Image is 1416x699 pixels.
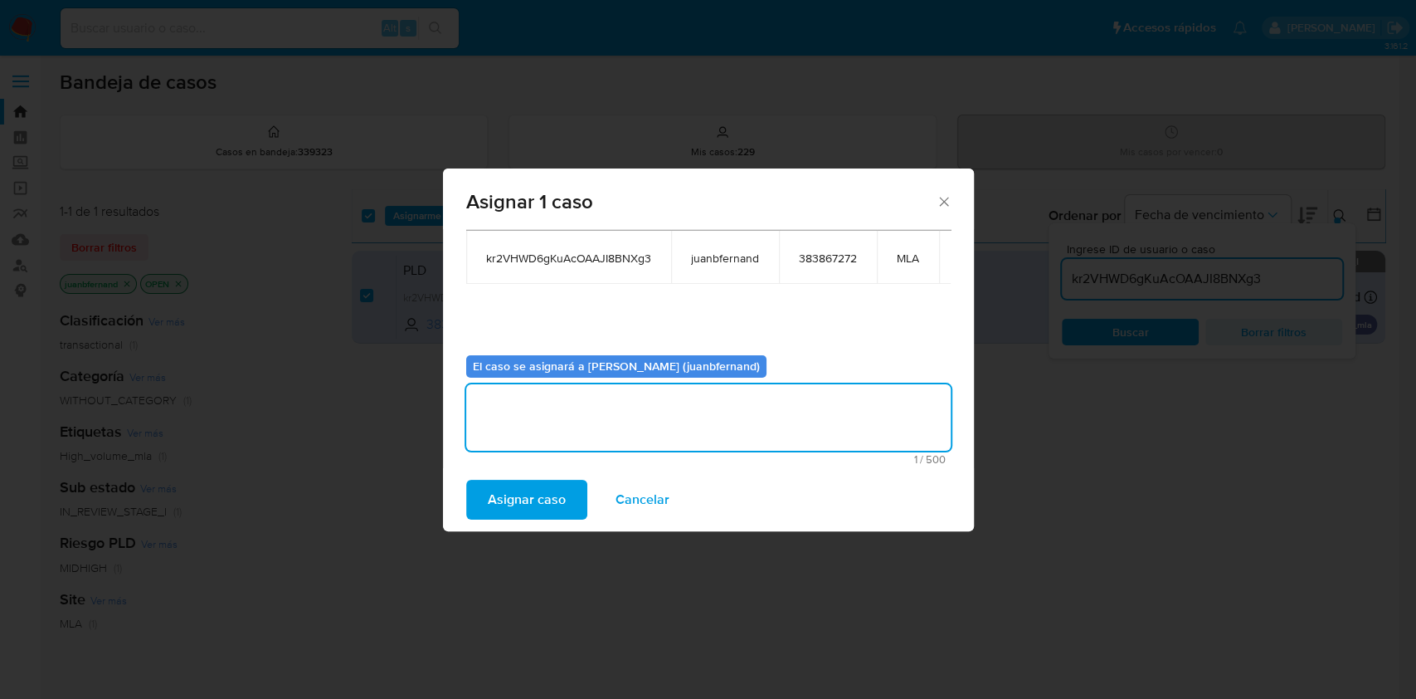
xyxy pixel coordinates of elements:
[466,480,587,520] button: Asignar caso
[936,193,951,208] button: Cerrar ventana
[897,251,919,266] span: MLA
[486,251,651,266] span: kr2VHWD6gKuAcOAAJI8BNXg3
[799,251,857,266] span: 383867272
[466,192,937,212] span: Asignar 1 caso
[594,480,691,520] button: Cancelar
[473,358,760,374] b: El caso se asignará a [PERSON_NAME] (juanbfernand)
[488,481,566,518] span: Asignar caso
[471,454,946,465] span: Máximo 500 caracteres
[443,169,974,531] div: assign-modal
[691,251,759,266] span: juanbfernand
[616,481,669,518] span: Cancelar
